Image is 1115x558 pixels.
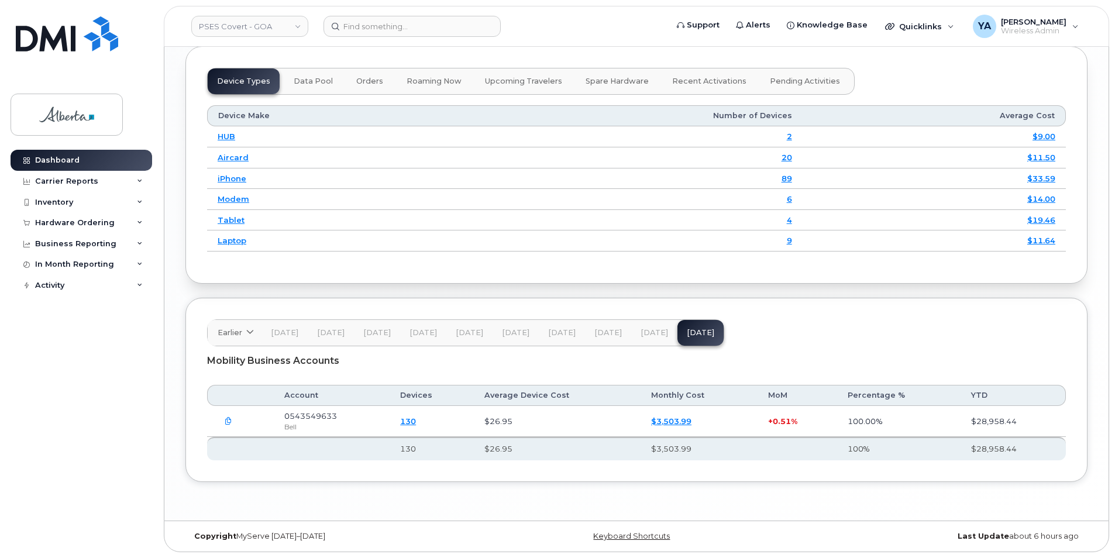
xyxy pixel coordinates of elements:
span: Orders [356,77,383,86]
a: Earlier [208,320,261,346]
span: 0543549633 [284,411,337,421]
a: $11.50 [1027,153,1055,162]
span: [DATE] [594,328,622,337]
a: iPhone [218,174,246,183]
input: Find something... [324,16,501,37]
th: Number of Devices [459,105,803,126]
a: $33.59 [1027,174,1055,183]
a: 9 [787,236,792,245]
td: $28,958.44 [961,406,1066,437]
th: Devices [390,385,473,406]
th: YTD [961,385,1066,406]
a: 6 [787,194,792,204]
span: Wireless Admin [1001,26,1066,36]
a: HUB [218,132,235,141]
span: [DATE] [409,328,437,337]
span: Upcoming Travelers [485,77,562,86]
th: Average Cost [803,105,1066,126]
span: Quicklinks [899,22,942,31]
th: $3,503.99 [641,437,758,460]
th: $26.95 [474,437,641,460]
span: YA [978,19,991,33]
span: Spare Hardware [586,77,649,86]
span: Earlier [218,327,242,338]
a: 4 [787,215,792,225]
a: 89 [782,174,792,183]
span: [DATE] [641,328,668,337]
div: Quicklinks [877,15,962,38]
span: [DATE] [456,328,483,337]
span: [DATE] [271,328,298,337]
th: Average Device Cost [474,385,641,406]
th: Device Make [207,105,459,126]
th: $28,958.44 [961,437,1066,460]
div: MyServe [DATE]–[DATE] [185,532,486,541]
span: Roaming Now [407,77,462,86]
th: 130 [390,437,473,460]
span: Data Pool [294,77,333,86]
span: Pending Activities [770,77,840,86]
a: $3,503.99 [651,416,691,426]
span: + [768,416,773,426]
div: about 6 hours ago [787,532,1088,541]
th: 100% [837,437,961,460]
a: Alerts [728,13,779,37]
a: 20 [782,153,792,162]
span: [DATE] [363,328,391,337]
a: 2 [787,132,792,141]
span: [DATE] [502,328,529,337]
span: Support [687,19,720,31]
span: Knowledge Base [797,19,868,31]
th: Account [274,385,390,406]
td: 100.00% [837,406,961,437]
td: $26.95 [474,406,641,437]
span: [DATE] [548,328,576,337]
a: Support [669,13,728,37]
span: Bell [284,422,297,431]
a: $14.00 [1027,194,1055,204]
div: Mobility Business Accounts [207,346,1066,376]
span: Alerts [746,19,770,31]
th: MoM [758,385,837,406]
a: $19.46 [1027,215,1055,225]
a: PSES Covert - GOA [191,16,308,37]
a: Laptop [218,236,246,245]
a: Tablet [218,215,245,225]
span: [PERSON_NAME] [1001,17,1066,26]
th: Monthly Cost [641,385,758,406]
a: Knowledge Base [779,13,876,37]
strong: Last Update [958,532,1009,540]
span: 0.51% [773,416,797,426]
span: Recent Activations [672,77,746,86]
th: Percentage % [837,385,961,406]
a: $11.64 [1027,236,1055,245]
span: [DATE] [317,328,345,337]
a: Keyboard Shortcuts [593,532,670,540]
a: 130 [400,416,416,426]
a: Modem [218,194,249,204]
a: Aircard [218,153,249,162]
div: Yohann Akale [965,15,1087,38]
a: $9.00 [1033,132,1055,141]
strong: Copyright [194,532,236,540]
